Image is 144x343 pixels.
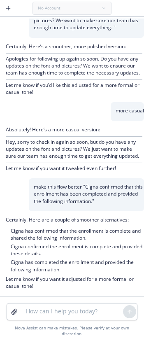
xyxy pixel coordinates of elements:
p: Apologies for following up again so soon. Do you have any updates on the font and pictures? We wa... [6,55,142,76]
p: Absolutely! Here’s a more casual version: [6,126,142,133]
p: make this flow better "Cigna confirmed that this enrollment has been completed and provided the f... [34,183,144,204]
p: Let me know if you’d like this adjusted for a more formal or casual tone! [6,82,142,96]
li: Cigna has confirmed that the enrollment is complete and shared the following information. [11,226,142,242]
li: Cigna confirmed the enrollment is complete and provided these details. [11,242,142,258]
p: Let me know if you want it adjusted for a more formal or casual tone! [6,275,142,289]
p: Certainly! Here are a couple of smoother alternatives: [6,216,142,223]
div: Nova Assist can make mistakes. Please verify at your own discretion. [7,325,137,336]
p: Hey, sorry to check in again so soon, but do you have any updates on the font and pictures? We ju... [6,138,142,159]
li: Cigna has completed the enrollment and provided the following information. [11,258,142,273]
button: Create a new chat [2,2,15,15]
p: more casual [116,107,144,114]
p: Certainly! Here’s a smoother, more polished version: [6,43,142,50]
p: Let me know if you want it tweaked even further! [6,165,142,172]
